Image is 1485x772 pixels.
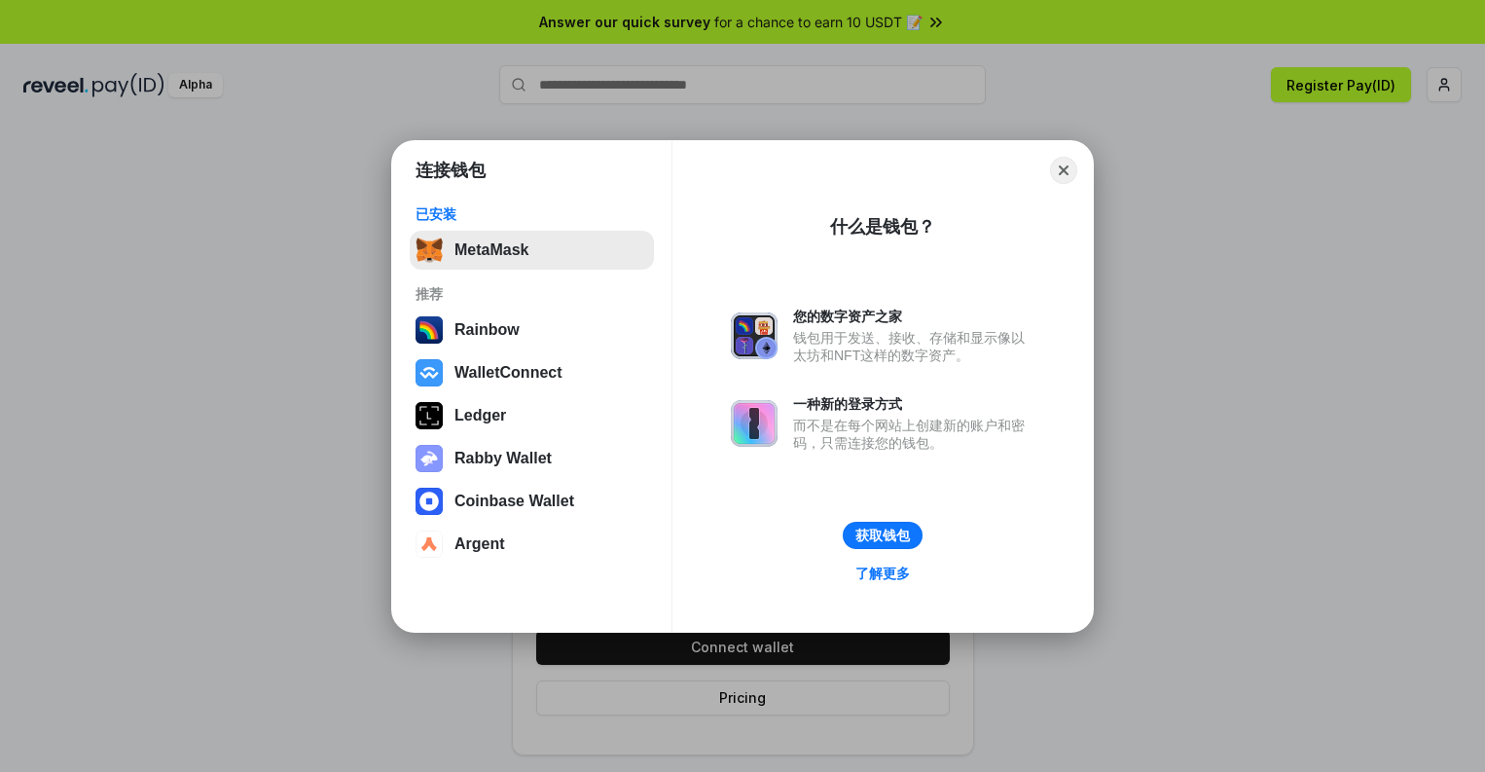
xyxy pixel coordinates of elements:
button: WalletConnect [410,353,654,392]
div: Coinbase Wallet [454,493,574,510]
button: MetaMask [410,231,654,270]
img: svg+xml,%3Csvg%20width%3D%2228%22%20height%3D%2228%22%20viewBox%3D%220%200%2028%2028%22%20fill%3D... [416,531,443,558]
button: Close [1050,157,1077,184]
div: 什么是钱包？ [830,215,935,239]
div: Rainbow [454,321,520,339]
div: 一种新的登录方式 [793,395,1034,413]
button: Ledger [410,396,654,435]
div: 您的数字资产之家 [793,308,1034,325]
img: svg+xml,%3Csvg%20xmlns%3D%22http%3A%2F%2Fwww.w3.org%2F2000%2Fsvg%22%20fill%3D%22none%22%20viewBox... [731,312,778,359]
div: WalletConnect [454,364,562,382]
div: Rabby Wallet [454,450,552,467]
div: 而不是在每个网站上创建新的账户和密码，只需连接您的钱包。 [793,417,1034,452]
button: Rainbow [410,311,654,349]
button: 获取钱包 [843,522,923,549]
a: 了解更多 [844,561,922,586]
div: 推荐 [416,285,648,303]
button: Rabby Wallet [410,439,654,478]
button: Argent [410,525,654,564]
div: 已安装 [416,205,648,223]
div: 获取钱包 [855,527,910,544]
img: svg+xml,%3Csvg%20width%3D%22120%22%20height%3D%22120%22%20viewBox%3D%220%200%20120%20120%22%20fil... [416,316,443,344]
img: svg+xml,%3Csvg%20fill%3D%22none%22%20height%3D%2233%22%20viewBox%3D%220%200%2035%2033%22%20width%... [416,237,443,264]
div: Argent [454,535,505,553]
div: Ledger [454,407,506,424]
img: svg+xml,%3Csvg%20xmlns%3D%22http%3A%2F%2Fwww.w3.org%2F2000%2Fsvg%22%20fill%3D%22none%22%20viewBox... [416,445,443,472]
img: svg+xml,%3Csvg%20width%3D%2228%22%20height%3D%2228%22%20viewBox%3D%220%200%2028%2028%22%20fill%3D... [416,359,443,386]
h1: 连接钱包 [416,159,486,182]
button: Coinbase Wallet [410,482,654,521]
div: MetaMask [454,241,528,259]
img: svg+xml,%3Csvg%20xmlns%3D%22http%3A%2F%2Fwww.w3.org%2F2000%2Fsvg%22%20fill%3D%22none%22%20viewBox... [731,400,778,447]
img: svg+xml,%3Csvg%20width%3D%2228%22%20height%3D%2228%22%20viewBox%3D%220%200%2028%2028%22%20fill%3D... [416,488,443,515]
img: svg+xml,%3Csvg%20xmlns%3D%22http%3A%2F%2Fwww.w3.org%2F2000%2Fsvg%22%20width%3D%2228%22%20height%3... [416,402,443,429]
div: 了解更多 [855,565,910,582]
div: 钱包用于发送、接收、存储和显示像以太坊和NFT这样的数字资产。 [793,329,1034,364]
